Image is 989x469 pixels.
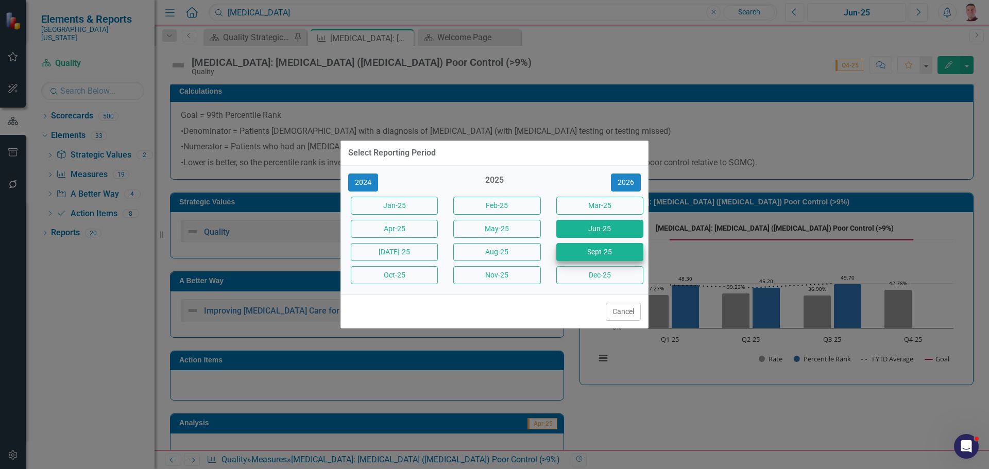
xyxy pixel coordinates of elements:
button: Dec-25 [556,266,643,284]
button: Oct-25 [351,266,438,284]
button: Feb-25 [453,197,540,215]
button: 2026 [611,173,641,192]
button: Mar-25 [556,197,643,215]
button: 2024 [348,173,378,192]
button: Nov-25 [453,266,540,284]
button: Sept-25 [556,243,643,261]
iframe: Intercom live chat [954,434,979,459]
button: Cancel [606,303,641,321]
div: 2025 [451,175,538,192]
button: Aug-25 [453,243,540,261]
div: Select Reporting Period [348,148,436,158]
button: Jan-25 [351,197,438,215]
button: May-25 [453,220,540,238]
button: [DATE]-25 [351,243,438,261]
button: Apr-25 [351,220,438,238]
button: Jun-25 [556,220,643,238]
